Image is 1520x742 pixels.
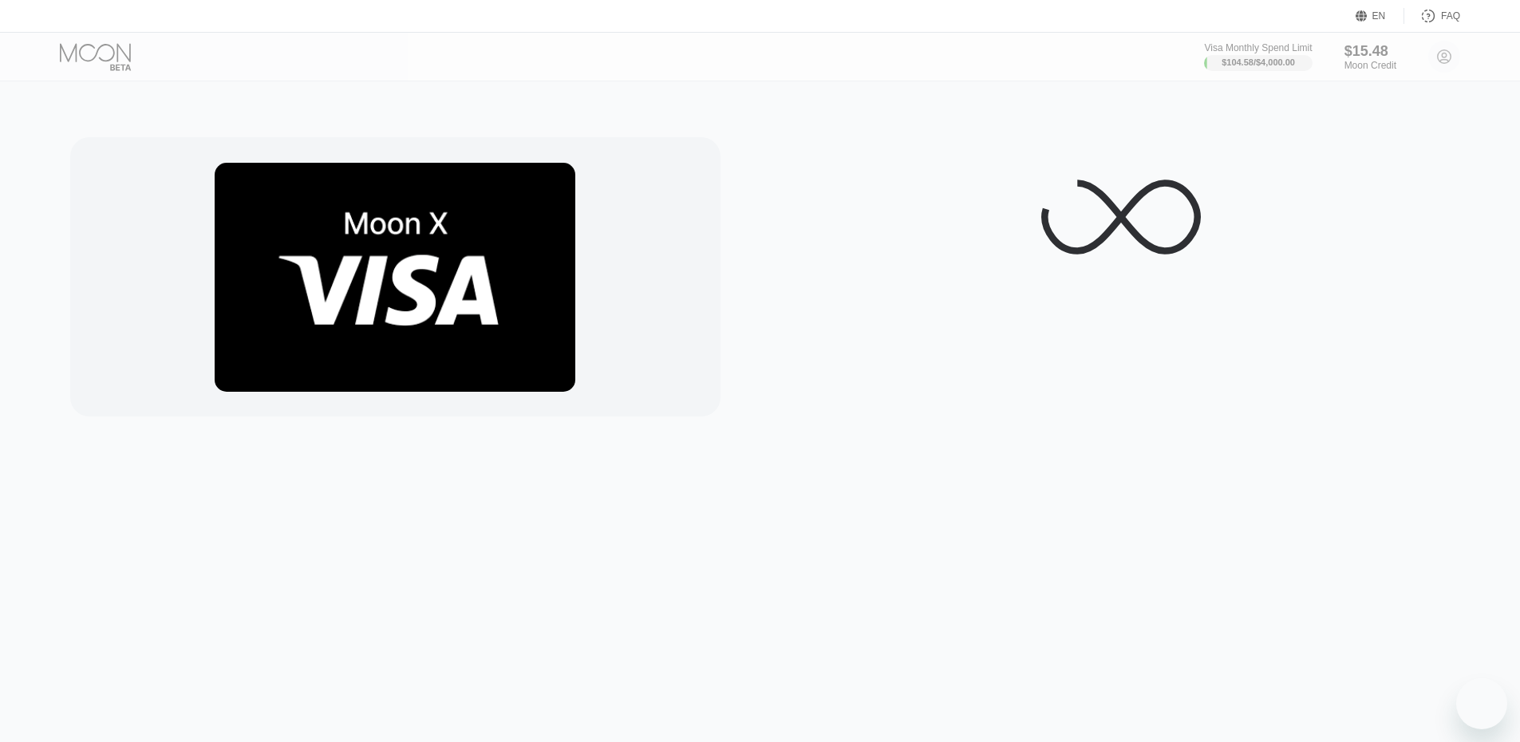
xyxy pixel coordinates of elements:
[1441,10,1460,22] div: FAQ
[1372,10,1386,22] div: EN
[1204,42,1312,53] div: Visa Monthly Spend Limit
[1356,8,1404,24] div: EN
[1204,42,1312,71] div: Visa Monthly Spend Limit$104.58/$4,000.00
[1456,678,1507,729] iframe: Button to launch messaging window
[1404,8,1460,24] div: FAQ
[1222,57,1295,67] div: $104.58 / $4,000.00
